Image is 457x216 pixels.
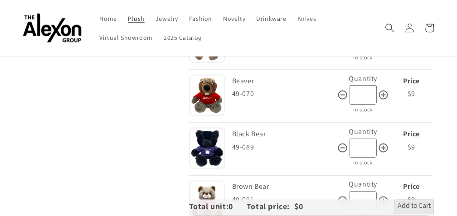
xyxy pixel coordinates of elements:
label: Quantity [349,180,378,189]
a: Novelty [218,9,251,28]
div: Price [391,128,432,141]
span: Fashion [189,14,212,23]
span: Drinkware [257,14,287,23]
a: Home [94,9,122,28]
a: Drinkware [251,9,292,28]
a: Plush [122,9,150,28]
span: Plush [128,14,145,23]
div: Black Bear [232,128,335,141]
div: Total unit: Total price: [189,200,294,214]
div: In stock [337,53,389,62]
summary: Search [380,18,400,38]
span: Novelty [223,14,245,23]
div: In stock [337,105,389,115]
span: Home [100,14,117,23]
span: $9 [408,142,415,152]
span: $0 [294,202,303,212]
a: Knives [292,9,322,28]
div: 49-089 [232,141,337,154]
div: 49-070 [232,87,337,101]
span: 2025 Catalog [164,34,202,42]
label: Quantity [349,127,378,136]
a: Jewelry [150,9,184,28]
span: Jewelry [156,14,178,23]
span: Virtual Showroom [100,34,153,42]
div: Price [391,181,432,194]
span: 0 [228,202,247,212]
a: Fashion [184,9,218,28]
div: Beaver [232,75,335,88]
div: Price [391,75,432,88]
label: Quantity [349,74,378,83]
span: Add to Cart [398,202,431,212]
span: $9 [408,89,415,98]
a: Virtual Showroom [94,28,159,47]
button: Add to Cart [394,200,434,214]
img: Black Bear [189,128,225,169]
div: In stock [337,158,389,168]
a: 2025 Catalog [158,28,207,47]
span: $9 [408,195,415,205]
span: Knives [297,14,316,23]
img: Beaver [189,75,225,116]
div: Brown Bear [232,181,335,194]
img: The Alexon Group [23,14,82,43]
div: 49-091 [232,194,337,207]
